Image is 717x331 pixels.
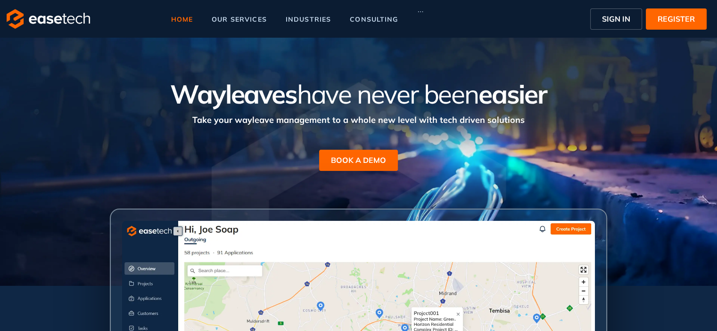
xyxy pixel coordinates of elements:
[478,78,547,110] span: easier
[590,8,642,30] button: SIGN IN
[170,78,297,110] span: Wayleaves
[212,16,267,23] span: our services
[286,16,331,23] span: industries
[417,8,424,15] span: ellipsis
[646,8,707,30] button: REGISTER
[171,16,193,23] span: home
[7,9,90,29] img: logo
[297,78,478,110] span: have never been
[350,16,398,23] span: consulting
[319,150,398,171] button: BOOK A DEMO
[88,109,630,126] div: Take your wayleave management to a whole new level with tech driven solutions
[658,13,695,24] span: REGISTER
[602,13,630,24] span: SIGN IN
[331,154,386,166] span: BOOK A DEMO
